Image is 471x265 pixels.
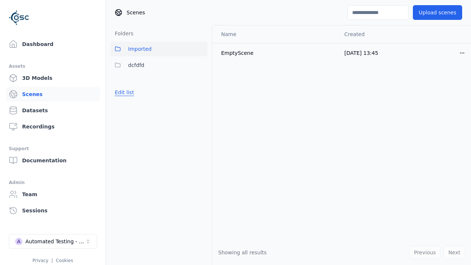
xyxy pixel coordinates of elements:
a: Team [6,187,100,202]
div: EmptyScene [221,49,333,57]
th: Name [212,25,339,43]
button: Edit list [110,86,138,99]
div: Automated Testing - Playwright [25,238,85,245]
h3: Folders [110,30,134,37]
button: dcfdfd [110,58,208,73]
th: Created [339,25,453,43]
span: Scenes [127,9,145,16]
span: [DATE] 13:45 [344,50,378,56]
span: Showing all results [218,250,267,255]
div: A [15,238,22,245]
a: Cookies [56,258,73,263]
img: Logo [9,7,29,28]
div: Admin [9,178,97,187]
span: dcfdfd [128,61,144,70]
a: 3D Models [6,71,100,85]
a: Documentation [6,153,100,168]
a: Recordings [6,119,100,134]
button: Upload scenes [413,5,462,20]
div: Support [9,144,97,153]
a: Scenes [6,87,100,102]
span: Imported [128,45,152,53]
span: | [52,258,53,263]
button: Imported [110,42,208,56]
a: Datasets [6,103,100,118]
a: Dashboard [6,37,100,52]
button: Select a workspace [9,234,97,249]
a: Sessions [6,203,100,218]
a: Privacy [32,258,48,263]
div: Assets [9,62,97,71]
